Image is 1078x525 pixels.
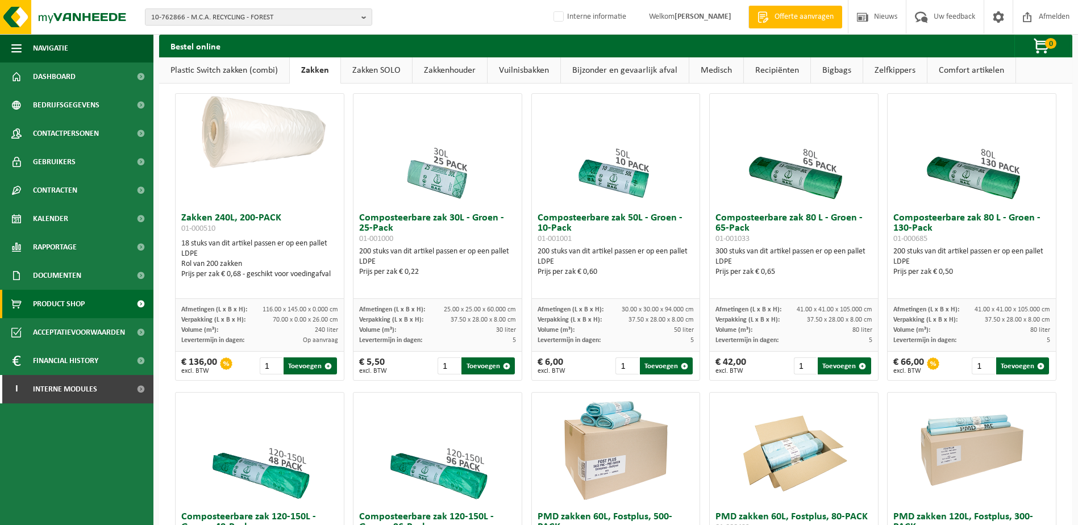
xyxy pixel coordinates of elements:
[794,357,817,374] input: 1
[852,327,872,334] span: 80 liter
[159,35,232,57] h2: Bestel online
[359,337,422,344] span: Levertermijn in dagen:
[263,306,338,313] span: 116.00 x 145.00 x 0.000 cm
[893,235,927,243] span: 01-000685
[413,57,487,84] a: Zakkenhouder
[181,269,338,280] div: Prijs per zak € 0,68 - geschikt voor voedingafval
[538,337,601,344] span: Levertermijn in dagen:
[273,316,338,323] span: 70.00 x 0.00 x 26.00 cm
[359,316,423,323] span: Verpakking (L x B x H):
[559,94,672,207] img: 01-001001
[985,316,1050,323] span: 37.50 x 28.00 x 8.00 cm
[561,57,689,84] a: Bijzonder en gevaarlijk afval
[181,316,245,323] span: Verpakking (L x B x H):
[807,316,872,323] span: 37.50 x 28.00 x 8.00 cm
[359,368,387,374] span: excl. BTW
[11,375,22,403] span: I
[181,224,215,233] span: 01-000510
[674,327,694,334] span: 50 liter
[615,357,638,374] input: 1
[893,306,959,313] span: Afmetingen (L x B x H):
[33,261,81,290] span: Documenten
[538,316,602,323] span: Verpakking (L x B x H):
[737,393,851,506] img: 01-000492
[33,347,98,375] span: Financial History
[538,257,694,267] div: LDPE
[737,94,851,207] img: 01-001033
[159,57,289,84] a: Plastic Switch zakken (combi)
[893,316,958,323] span: Verpakking (L x B x H):
[744,57,810,84] a: Recipiënten
[715,306,781,313] span: Afmetingen (L x B x H):
[359,306,425,313] span: Afmetingen (L x B x H):
[972,357,994,374] input: 1
[181,249,338,259] div: LDPE
[284,357,336,374] button: Toevoegen
[1045,38,1056,49] span: 0
[33,119,99,148] span: Contactpersonen
[893,337,956,344] span: Levertermijn in dagen:
[818,357,871,374] button: Toevoegen
[869,337,872,344] span: 5
[538,213,694,244] h3: Composteerbare zak 50L - Groen - 10-Pack
[33,148,76,176] span: Gebruikers
[496,327,516,334] span: 30 liter
[33,290,85,318] span: Product Shop
[797,306,872,313] span: 41.00 x 41.00 x 105.000 cm
[203,393,317,506] img: 01-001045
[181,259,338,269] div: Rol van 200 zakken
[893,327,930,334] span: Volume (m³):
[559,393,672,506] img: 01-000493
[690,337,694,344] span: 5
[33,205,68,233] span: Kalender
[341,57,412,84] a: Zakken SOLO
[33,91,99,119] span: Bedrijfsgegevens
[538,267,694,277] div: Prijs per zak € 0,60
[538,247,694,277] div: 200 stuks van dit artikel passen er op een pallet
[893,213,1050,244] h3: Composteerbare zak 80 L - Groen - 130-Pack
[811,57,863,84] a: Bigbags
[359,247,516,277] div: 200 stuks van dit artikel passen er op een pallet
[975,306,1050,313] span: 41.00 x 41.00 x 105.000 cm
[151,9,357,26] span: 10-762866 - M.C.A. RECYCLING - FOREST
[33,318,125,347] span: Acceptatievoorwaarden
[622,306,694,313] span: 30.00 x 30.00 x 94.000 cm
[715,316,780,323] span: Verpakking (L x B x H):
[538,235,572,243] span: 01-001001
[715,357,746,374] div: € 42,00
[359,327,396,334] span: Volume (m³):
[715,257,872,267] div: LDPE
[33,233,77,261] span: Rapportage
[1030,327,1050,334] span: 80 liter
[33,176,77,205] span: Contracten
[290,57,340,84] a: Zakken
[359,235,393,243] span: 01-001000
[181,357,217,374] div: € 136,00
[715,213,872,244] h3: Composteerbare zak 80 L - Groen - 65-Pack
[893,257,1050,267] div: LDPE
[438,357,460,374] input: 1
[1047,337,1050,344] span: 5
[893,247,1050,277] div: 200 stuks van dit artikel passen er op een pallet
[145,9,372,26] button: 10-762866 - M.C.A. RECYCLING - FOREST
[538,368,565,374] span: excl. BTW
[863,57,927,84] a: Zelfkippers
[893,267,1050,277] div: Prijs per zak € 0,50
[181,306,247,313] span: Afmetingen (L x B x H):
[260,357,282,374] input: 1
[640,357,693,374] button: Toevoegen
[181,239,338,280] div: 18 stuks van dit artikel passen er op een pallet
[675,13,731,21] strong: [PERSON_NAME]
[359,257,516,267] div: LDPE
[996,357,1049,374] button: Toevoegen
[772,11,836,23] span: Offerte aanvragen
[915,393,1029,506] img: 01-000497
[488,57,560,84] a: Vuilnisbakken
[715,267,872,277] div: Prijs per zak € 0,65
[689,57,743,84] a: Medisch
[444,306,516,313] span: 25.00 x 25.00 x 60.000 cm
[303,337,338,344] span: Op aanvraag
[915,94,1029,207] img: 01-000685
[715,327,752,334] span: Volume (m³):
[181,368,217,374] span: excl. BTW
